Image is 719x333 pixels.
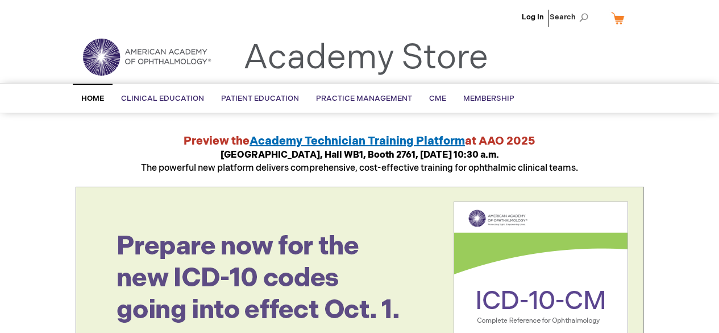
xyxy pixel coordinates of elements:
span: The powerful new platform delivers comprehensive, cost-effective training for ophthalmic clinical... [141,150,578,174]
strong: [GEOGRAPHIC_DATA], Hall WB1, Booth 2761, [DATE] 10:30 a.m. [221,150,499,161]
a: Academy Store [243,38,488,79]
span: Clinical Education [121,94,204,103]
span: CME [429,94,446,103]
a: Academy Technician Training Platform [250,134,465,148]
a: Log In [522,13,544,22]
span: Practice Management [316,94,412,103]
strong: Preview the at AAO 2025 [184,134,535,148]
span: Search [550,6,593,28]
span: Patient Education [221,94,299,103]
span: Home [81,94,104,103]
span: Membership [463,94,514,103]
